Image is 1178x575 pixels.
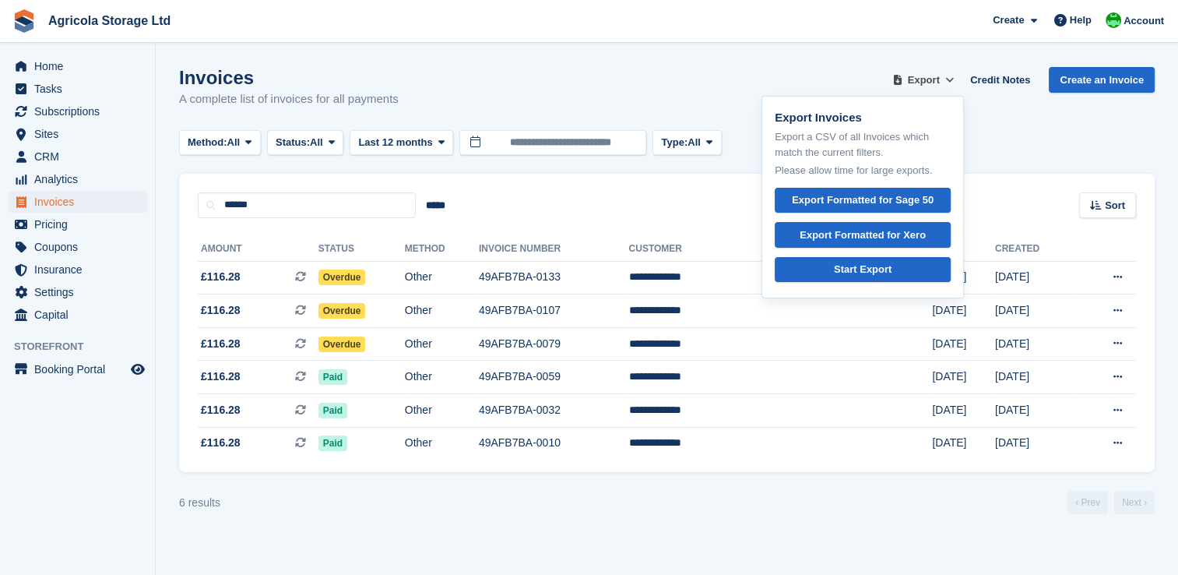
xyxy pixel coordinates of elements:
span: Type: [661,135,687,150]
a: menu [8,78,147,100]
span: Help [1070,12,1092,28]
button: Export [889,67,958,93]
td: 49AFB7BA-0133 [479,261,629,295]
a: Next [1114,491,1155,514]
span: Pricing [34,213,128,235]
td: 49AFB7BA-0059 [479,361,629,394]
td: 49AFB7BA-0010 [479,427,629,460]
span: Paid [318,436,347,451]
th: Invoice Number [479,237,629,262]
span: CRM [34,146,128,168]
nav: Page [1064,491,1158,514]
span: Capital [34,304,128,326]
th: Amount [198,237,318,262]
a: Previous [1067,491,1108,514]
th: Customer [628,237,932,262]
a: menu [8,281,147,303]
div: 6 results [179,495,220,511]
button: Last 12 months [350,130,453,156]
span: Overdue [318,337,366,352]
span: All [687,135,701,150]
td: 49AFB7BA-0107 [479,295,629,328]
div: Export Formatted for Xero [800,228,926,243]
td: [DATE] [995,361,1076,394]
div: Start Export [834,262,891,277]
span: Tasks [34,78,128,100]
span: Subscriptions [34,101,128,122]
a: menu [8,55,147,77]
a: menu [8,304,147,326]
span: Sites [34,123,128,145]
th: Status [318,237,405,262]
span: Insurance [34,259,128,280]
a: menu [8,358,147,380]
span: £116.28 [201,402,241,418]
td: [DATE] [932,327,995,361]
span: Export [908,72,940,88]
a: menu [8,101,147,122]
td: [DATE] [995,295,1076,328]
span: £116.28 [201,302,241,319]
a: menu [8,123,147,145]
th: Created [995,237,1076,262]
span: £116.28 [201,369,241,385]
span: Coupons [34,236,128,258]
a: Preview store [128,360,147,379]
p: Please allow time for large exports. [775,163,951,178]
td: Other [405,327,479,361]
td: [DATE] [932,394,995,428]
p: A complete list of invoices for all payments [179,90,399,108]
td: [DATE] [932,427,995,460]
button: Status: All [267,130,343,156]
span: £116.28 [201,269,241,285]
a: menu [8,259,147,280]
span: Storefront [14,339,155,355]
span: Status: [276,135,310,150]
span: Sort [1105,198,1125,213]
span: Account [1123,13,1164,29]
span: Invoices [34,191,128,213]
a: menu [8,191,147,213]
span: Booking Portal [34,358,128,380]
td: Other [405,295,479,328]
a: menu [8,168,147,190]
span: Last 12 months [358,135,432,150]
a: menu [8,213,147,235]
span: Analytics [34,168,128,190]
a: Export Formatted for Xero [775,222,951,248]
span: Paid [318,369,347,385]
p: Export a CSV of all Invoices which match the current filters. [775,129,951,160]
td: 49AFB7BA-0032 [479,394,629,428]
span: £116.28 [201,336,241,352]
button: Type: All [652,130,721,156]
p: Export Invoices [775,109,951,127]
a: Agricola Storage Ltd [42,8,177,34]
h1: Invoices [179,67,399,88]
span: All [227,135,241,150]
span: Overdue [318,270,366,285]
img: Tania Davies [1106,12,1121,28]
img: stora-icon-8386f47178a22dfd0bd8f6a31ec36ba5ce8667c1dd55bd0f319d3a0aa187defe.svg [12,9,36,33]
a: menu [8,146,147,168]
span: Method: [188,135,227,150]
td: [DATE] [995,327,1076,361]
span: All [310,135,323,150]
td: [DATE] [932,295,995,328]
button: Method: All [179,130,261,156]
span: Create [993,12,1024,28]
td: Other [405,361,479,394]
span: Settings [34,281,128,303]
td: [DATE] [995,394,1076,428]
a: menu [8,236,147,258]
td: [DATE] [995,427,1076,460]
td: Other [405,394,479,428]
span: Overdue [318,303,366,319]
td: 49AFB7BA-0079 [479,327,629,361]
td: [DATE] [995,261,1076,295]
td: Other [405,427,479,460]
span: Paid [318,403,347,418]
span: Home [34,55,128,77]
a: Export Formatted for Sage 50 [775,188,951,213]
td: Other [405,261,479,295]
th: Method [405,237,479,262]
